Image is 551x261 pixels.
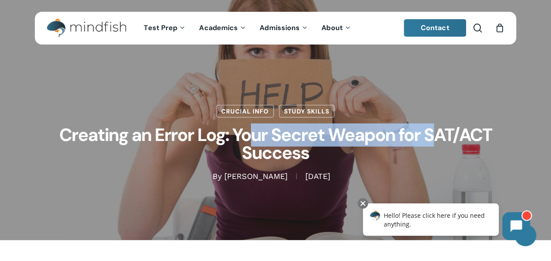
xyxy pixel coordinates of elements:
nav: Main Menu [137,12,358,45]
span: About [321,23,343,32]
a: Admissions [253,24,315,32]
span: Academics [199,23,238,32]
iframe: Chatbot [354,196,539,249]
span: [DATE] [296,173,339,179]
a: Cart [495,23,504,33]
a: Study Skills [279,105,335,118]
a: Academics [193,24,253,32]
span: Contact [421,23,450,32]
a: [PERSON_NAME] [224,171,287,180]
a: About [315,24,358,32]
span: By [213,173,222,179]
h1: Creating an Error Log: Your Secret Weapon for SAT/ACT Success [58,118,494,171]
span: Admissions [260,23,300,32]
a: Test Prep [137,24,193,32]
a: Contact [404,19,466,37]
span: Test Prep [144,23,177,32]
header: Main Menu [35,12,516,45]
a: Crucial Info [216,105,274,118]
